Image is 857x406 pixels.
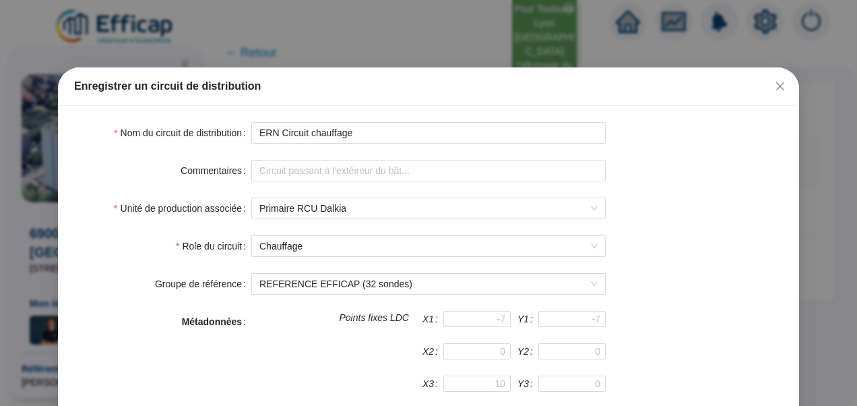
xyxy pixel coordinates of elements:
label: Nom du circuit de distribution [114,122,251,144]
label: Unité de production associée [114,198,251,219]
label: Commentaires [181,160,251,181]
input: X1 [443,311,511,327]
span: REFERENCE EFFICAP (32 sondes) [259,274,598,294]
input: Nom du circuit de distribution [251,122,606,144]
label: Y2 [517,343,538,359]
label: X2 [422,343,443,359]
input: Y1 [538,311,606,327]
input: X3 [443,376,511,392]
button: Close [769,76,791,97]
label: X1 [422,311,443,327]
label: Y3 [517,376,538,392]
input: Commentaires [251,160,606,181]
span: Fermer [769,81,791,92]
label: Role du circuit [176,235,251,257]
div: Points fixes LDC [339,311,408,343]
span: close [775,81,786,92]
label: X3 [422,376,443,392]
label: Groupe de référence [155,273,251,295]
div: Enregistrer un circuit de distribution [74,78,783,94]
strong: Métadonnées [182,316,242,327]
span: Chauffage [259,236,598,256]
input: Y3 [538,376,606,392]
label: Y1 [517,311,538,327]
input: Y2 [538,343,606,359]
input: X2 [443,343,511,359]
span: Primaire RCU Dalkia [259,198,598,219]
